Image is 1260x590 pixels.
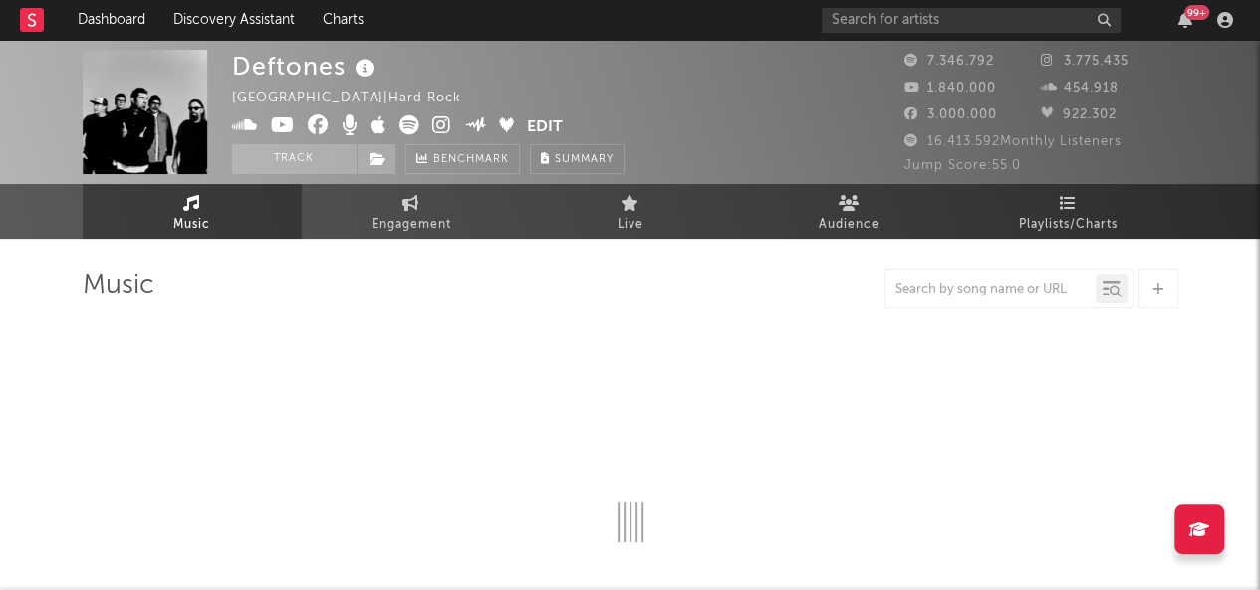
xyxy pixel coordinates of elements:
[173,213,210,237] span: Music
[530,144,625,174] button: Summary
[1041,82,1119,95] span: 454.918
[232,144,357,174] button: Track
[819,213,880,237] span: Audience
[904,108,997,121] span: 3.000.000
[904,55,994,68] span: 7.346.792
[822,8,1121,33] input: Search for artists
[405,144,520,174] a: Benchmark
[555,154,614,165] span: Summary
[885,282,1096,297] input: Search by song name or URL
[904,159,1021,172] span: Jump Score: 55.0
[83,184,302,239] a: Music
[1178,12,1192,28] button: 99+
[527,115,563,140] button: Edit
[372,213,451,237] span: Engagement
[618,213,643,237] span: Live
[302,184,521,239] a: Engagement
[1041,108,1117,121] span: 922.302
[1041,55,1129,68] span: 3.775.435
[904,135,1122,148] span: 16.413.592 Monthly Listeners
[1184,5,1209,20] div: 99 +
[904,82,996,95] span: 1.840.000
[433,148,509,172] span: Benchmark
[959,184,1178,239] a: Playlists/Charts
[740,184,959,239] a: Audience
[1019,213,1118,237] span: Playlists/Charts
[232,50,379,83] div: Deftones
[232,87,484,110] div: [GEOGRAPHIC_DATA] | Hard Rock
[521,184,740,239] a: Live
